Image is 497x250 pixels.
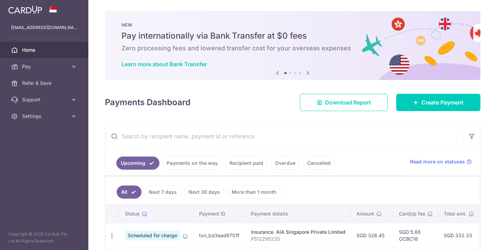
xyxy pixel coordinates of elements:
span: Read more on statuses [410,158,465,165]
span: Refer & Save [22,80,68,87]
a: Read more on statuses [410,158,472,165]
span: Status [125,210,140,217]
h6: Zero processing fees and lowered transfer cost for your overseas expenses [121,44,464,52]
a: Payments on the way [162,157,222,170]
span: CardUp fee [399,210,425,217]
a: Download Report [300,94,388,111]
span: Support [22,96,68,103]
th: Payment ID [194,205,245,223]
td: SGD 326.45 [351,223,393,248]
a: More than 1 month [227,186,281,199]
span: Amount [357,210,374,217]
a: Next 30 days [184,186,224,199]
span: Download Report [325,98,371,107]
p: NEW [121,22,464,28]
td: SGD 332.33 [438,223,481,248]
div: Insurance. AIA Singapore Private Limited [251,229,345,236]
a: Learn more about Bank Transfer [121,61,207,68]
span: Scheduled for charge [125,231,180,240]
a: Overdue [271,157,300,170]
p: P512295235 [251,236,345,242]
span: Home [22,47,68,53]
h4: Payments Dashboard [105,96,191,109]
a: Cancelled [303,157,335,170]
span: Create Payment [421,98,464,107]
img: Bank transfer banner [105,11,480,80]
p: [EMAIL_ADDRESS][DOMAIN_NAME] [11,24,77,31]
span: Pay [22,63,68,70]
a: Recipient paid [225,157,268,170]
a: Upcoming [116,157,159,170]
a: Next 7 days [144,186,181,199]
td: SGD 5.88 OCBC18 [393,223,438,248]
th: Payment details [245,205,351,223]
img: CardUp [8,6,42,14]
input: Search by recipient name, payment id or reference [105,125,464,147]
td: txn_bd3ead8701f [194,223,245,248]
a: All [117,186,142,199]
a: Create Payment [396,94,480,111]
h5: Pay internationally via Bank Transfer at $0 fees [121,30,464,41]
span: Settings [22,113,68,120]
span: Total amt. [444,210,467,217]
